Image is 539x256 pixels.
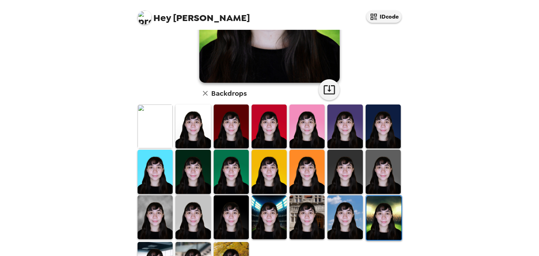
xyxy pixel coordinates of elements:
[366,11,401,23] button: IDcode
[211,88,247,99] h6: Backdrops
[153,12,171,24] span: Hey
[138,11,152,25] img: profile pic
[138,105,173,148] img: Original
[138,7,250,23] span: [PERSON_NAME]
